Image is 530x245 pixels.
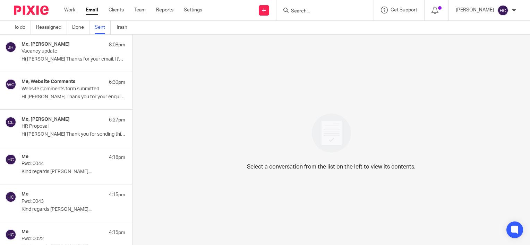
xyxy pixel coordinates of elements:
p: [PERSON_NAME] [456,7,494,13]
p: HR Proposal [22,124,104,129]
p: Website Comments form submitted [22,86,104,92]
p: Kind regards [PERSON_NAME]... [22,207,125,212]
p: Fwd: 0044 [22,161,104,167]
a: To do [14,21,31,34]
p: 4:16pm [109,154,125,161]
h4: Me, [PERSON_NAME] [22,42,70,47]
img: svg%3E [5,117,16,128]
p: Fwd: 0043 [22,199,104,205]
p: HI [PERSON_NAME] Thank you for your enquiry. I am... [22,94,125,100]
p: Hi [PERSON_NAME] Thank you for sending this all over.... [22,131,125,137]
p: Hi [PERSON_NAME] Thanks for your email. It's been a... [22,56,125,62]
p: Kind regards [PERSON_NAME]... [22,169,125,175]
h4: Me, Website Comments [22,79,76,85]
h4: Me [22,191,28,197]
a: Done [72,21,89,34]
p: 4:15pm [109,229,125,236]
a: Clients [109,7,124,13]
img: svg%3E [5,79,16,90]
p: 4:15pm [109,191,125,198]
img: image [307,109,356,157]
p: 6:27pm [109,117,125,124]
a: Trash [116,21,132,34]
p: Vacancy update [22,48,104,54]
a: Email [86,7,98,13]
h4: Me [22,154,28,160]
img: svg%3E [5,229,16,240]
img: svg%3E [497,5,508,16]
img: Pixie [14,6,49,15]
img: svg%3E [5,154,16,165]
p: Select a conversation from the list on the left to view its contents. [247,163,416,171]
span: Get Support [391,8,417,12]
h4: Me, [PERSON_NAME] [22,117,70,122]
h4: Me [22,229,28,235]
p: 8:08pm [109,42,125,48]
p: Fwd: 0022 [22,236,104,242]
img: svg%3E [5,42,16,53]
p: 6:30pm [109,79,125,86]
a: Team [134,7,146,13]
img: svg%3E [5,191,16,202]
input: Search [290,8,353,15]
a: Reassigned [36,21,67,34]
a: Settings [184,7,202,13]
a: Sent [95,21,111,34]
a: Work [64,7,75,13]
a: Reports [156,7,173,13]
